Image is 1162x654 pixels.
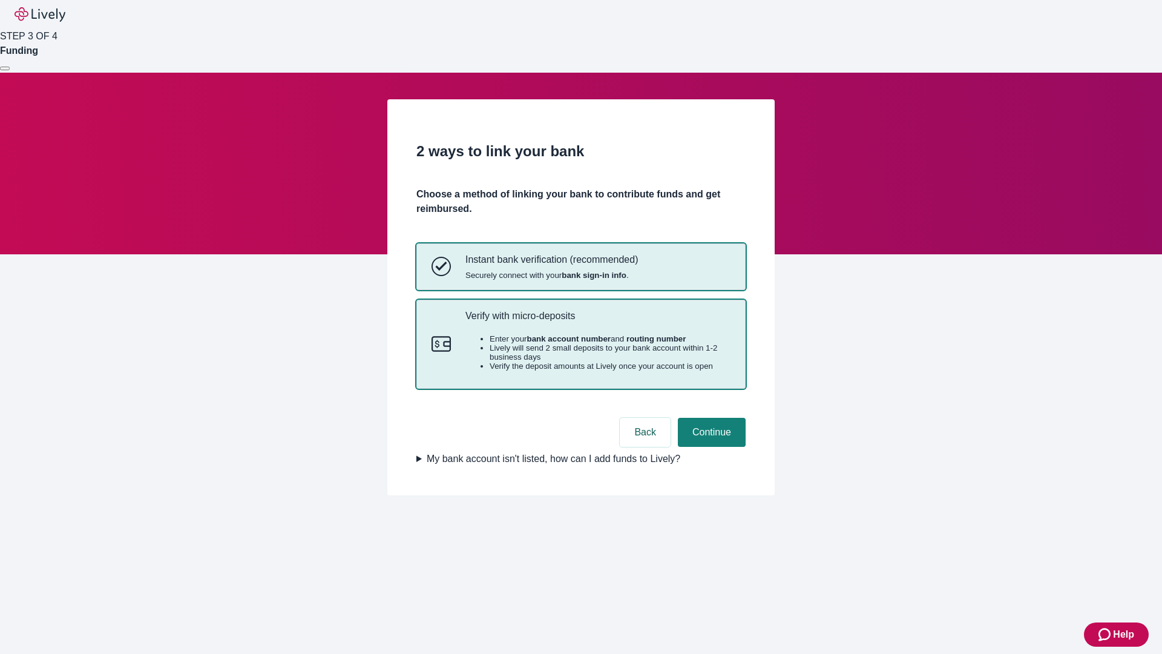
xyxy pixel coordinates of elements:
summary: My bank account isn't listed, how can I add funds to Lively? [416,452,746,466]
button: Continue [678,418,746,447]
p: Verify with micro-deposits [465,310,730,322]
button: Zendesk support iconHelp [1084,623,1149,647]
svg: Zendesk support icon [1098,627,1113,642]
button: Micro-depositsVerify with micro-depositsEnter yourbank account numberand routing numberLively wil... [417,300,745,389]
span: Securely connect with your . [465,271,638,280]
li: Lively will send 2 small deposits to your bank account within 1-2 business days [490,343,730,362]
button: Back [620,418,671,447]
span: Help [1113,627,1134,642]
strong: routing number [626,334,686,343]
li: Verify the deposit amounts at Lively once your account is open [490,362,730,371]
strong: bank account number [527,334,611,343]
h2: 2 ways to link your bank [416,140,746,162]
p: Instant bank verification (recommended) [465,254,638,265]
svg: Instant bank verification [432,257,451,276]
li: Enter your and [490,334,730,343]
strong: bank sign-in info [562,271,626,280]
h4: Choose a method of linking your bank to contribute funds and get reimbursed. [416,187,746,216]
img: Lively [15,7,65,22]
svg: Micro-deposits [432,334,451,354]
button: Instant bank verificationInstant bank verification (recommended)Securely connect with yourbank si... [417,244,745,289]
